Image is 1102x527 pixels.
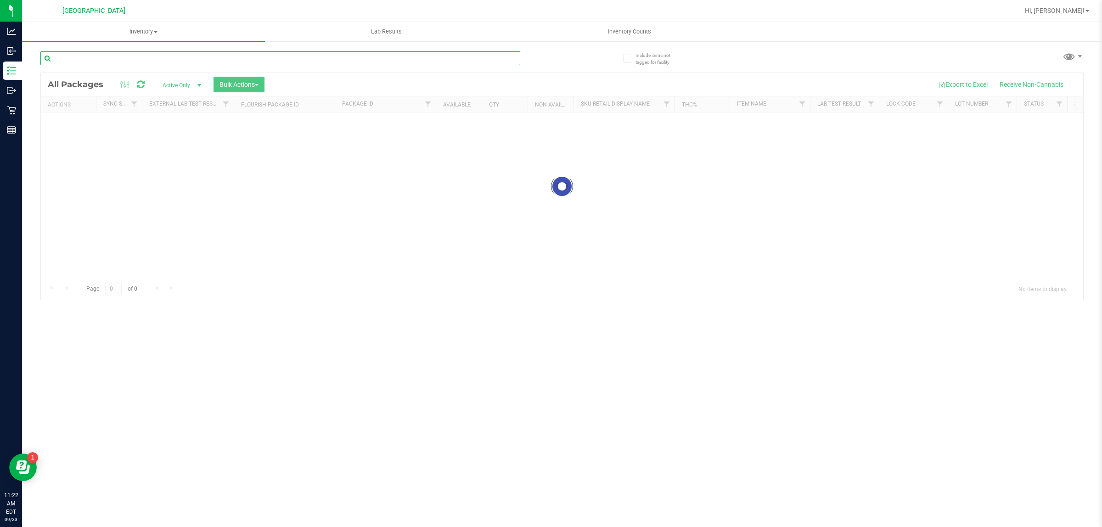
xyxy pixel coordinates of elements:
span: [GEOGRAPHIC_DATA] [62,7,125,15]
iframe: Resource center unread badge [27,452,38,463]
iframe: Resource center [9,454,37,481]
span: Inventory Counts [596,28,663,36]
inline-svg: Retail [7,106,16,115]
inline-svg: Outbound [7,86,16,95]
p: 09/23 [4,516,18,523]
p: 11:22 AM EDT [4,491,18,516]
inline-svg: Inventory [7,66,16,75]
a: Inventory Counts [508,22,751,41]
inline-svg: Analytics [7,27,16,36]
input: Search Package ID, Item Name, SKU, Lot or Part Number... [40,51,520,65]
a: Lab Results [265,22,508,41]
inline-svg: Reports [7,125,16,135]
span: Hi, [PERSON_NAME]! [1025,7,1085,14]
span: Lab Results [359,28,414,36]
a: Inventory [22,22,265,41]
span: Include items not tagged for facility [635,52,681,66]
span: Inventory [22,28,265,36]
inline-svg: Inbound [7,46,16,56]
